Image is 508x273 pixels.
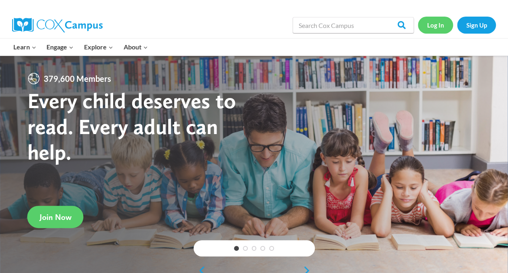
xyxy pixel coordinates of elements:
[243,246,248,251] a: 2
[260,246,265,251] a: 4
[27,87,236,165] strong: Every child deserves to read. Every adult can help.
[118,38,153,55] button: Child menu of About
[8,38,42,55] button: Child menu of Learn
[252,246,257,251] a: 3
[418,17,496,33] nav: Secondary Navigation
[40,212,72,222] span: Join Now
[234,246,239,251] a: 1
[12,18,103,32] img: Cox Campus
[27,206,84,228] a: Join Now
[8,38,153,55] nav: Primary Navigation
[457,17,496,33] a: Sign Up
[79,38,118,55] button: Child menu of Explore
[42,38,79,55] button: Child menu of Engage
[40,72,114,85] span: 379,600 Members
[293,17,414,33] input: Search Cox Campus
[418,17,453,33] a: Log In
[269,246,274,251] a: 5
